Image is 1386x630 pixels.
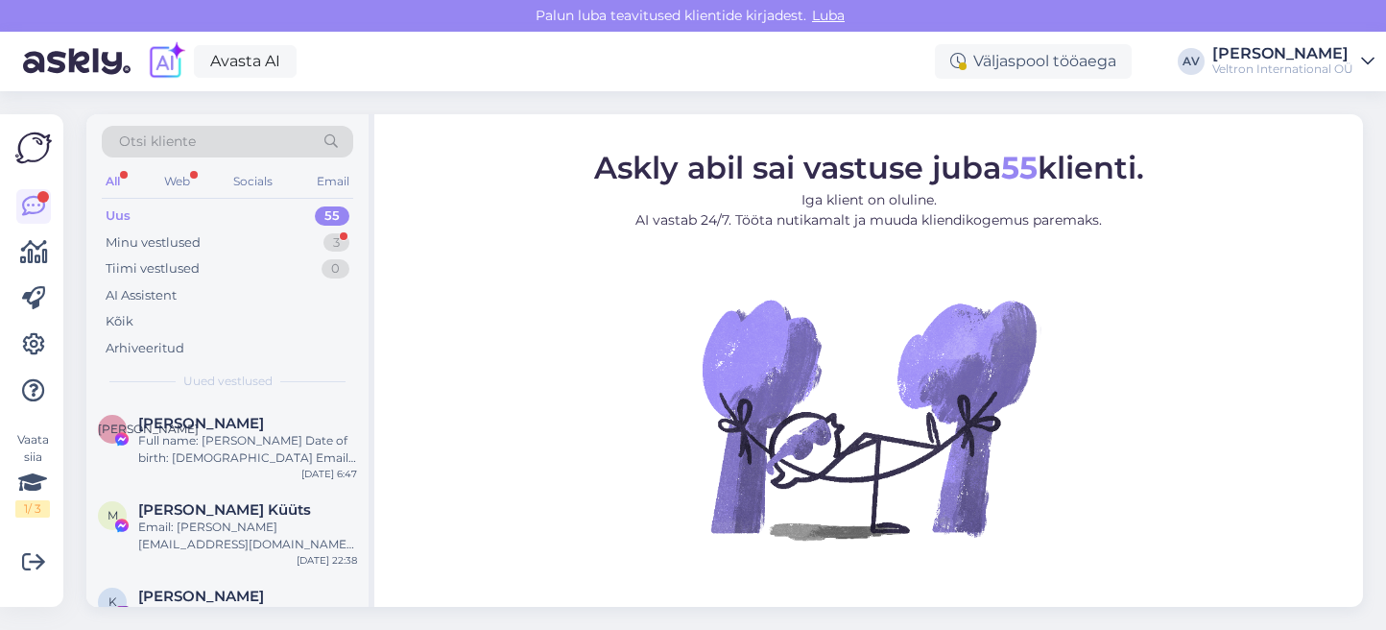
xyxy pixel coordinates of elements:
[183,373,273,390] span: Uued vestlused
[1212,46,1353,61] div: [PERSON_NAME]
[594,190,1144,230] p: Iga klient on oluline. AI vastab 24/7. Tööta nutikamalt ja muuda kliendikogemus paremaks.
[119,132,196,152] span: Otsi kliente
[138,432,357,467] div: Full name: [PERSON_NAME] Date of birth: [DEMOGRAPHIC_DATA] Email: [PERSON_NAME][EMAIL_ADDRESS][DO...
[313,169,353,194] div: Email
[106,312,133,331] div: Kõik
[15,500,50,518] div: 1 / 3
[15,130,52,166] img: Askly Logo
[323,233,349,253] div: 3
[108,508,118,522] span: M
[315,206,349,226] div: 55
[806,7,850,24] span: Luba
[108,594,117,609] span: K
[301,467,357,481] div: [DATE] 6:47
[160,169,194,194] div: Web
[138,519,357,553] div: Email: [PERSON_NAME][EMAIL_ADDRESS][DOMAIN_NAME] Date of birth: [DEMOGRAPHIC_DATA] Full name: [PE...
[194,45,297,78] a: Avasta AI
[138,415,264,432] span: Яна Гуртовая
[106,339,184,358] div: Arhiveeritud
[98,422,199,436] span: [PERSON_NAME]
[935,44,1132,79] div: Väljaspool tööaega
[322,259,349,279] div: 0
[594,149,1144,186] span: Askly abil sai vastuse juba klienti.
[138,501,311,519] span: Merle Küüts
[1178,48,1205,75] div: AV
[146,41,186,82] img: explore-ai
[106,259,200,279] div: Tiimi vestlused
[1212,61,1353,77] div: Veltron International OÜ
[106,206,131,226] div: Uus
[229,169,276,194] div: Socials
[1001,149,1038,186] b: 55
[15,431,50,518] div: Vaata siia
[138,588,264,605] span: Kristin Kerro
[106,233,201,253] div: Minu vestlused
[102,169,124,194] div: All
[696,246,1041,592] img: No Chat active
[1212,46,1374,77] a: [PERSON_NAME]Veltron International OÜ
[138,605,357,622] div: Attachment
[106,286,177,305] div: AI Assistent
[297,553,357,568] div: [DATE] 22:38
